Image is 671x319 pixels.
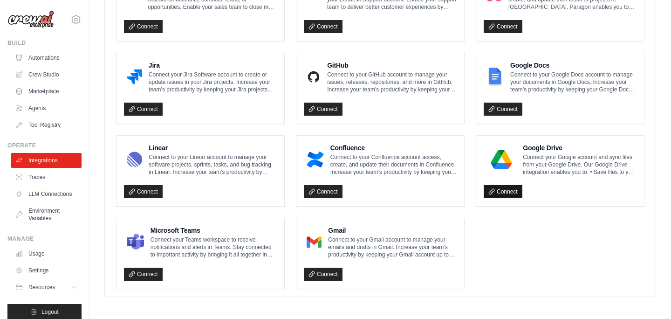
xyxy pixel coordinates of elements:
[304,268,342,281] a: Connect
[484,103,522,116] a: Connect
[127,233,144,251] img: Microsoft Teams Logo
[151,226,277,235] h4: Microsoft Teams
[149,61,277,70] h4: Jira
[327,71,457,93] p: Connect to your GitHub account to manage your issues, releases, repositories, and more in GitHub....
[328,226,457,235] h4: Gmail
[307,150,324,169] img: Confluence Logo
[124,103,163,116] a: Connect
[7,235,82,243] div: Manage
[124,185,163,198] a: Connect
[510,71,637,93] p: Connect to your Google Docs account to manage your documents in Google Docs. Increase your team’s...
[124,20,163,33] a: Connect
[11,203,82,226] a: Environment Variables
[28,284,55,291] span: Resources
[510,61,637,70] h4: Google Docs
[7,11,54,28] img: Logo
[304,20,342,33] a: Connect
[11,118,82,132] a: Tool Registry
[127,68,142,86] img: Jira Logo
[327,61,457,70] h4: GitHub
[304,185,342,198] a: Connect
[11,101,82,116] a: Agents
[523,143,637,153] h4: Google Drive
[11,153,82,168] a: Integrations
[484,20,522,33] a: Connect
[127,150,142,169] img: Linear Logo
[304,103,342,116] a: Connect
[330,143,457,153] h4: Confluence
[149,153,277,176] p: Connect to your Linear account to manage your software projects, sprints, tasks, and bug tracking...
[484,185,522,198] a: Connect
[486,150,516,169] img: Google Drive Logo
[7,39,82,47] div: Build
[149,143,277,153] h4: Linear
[149,71,277,93] p: Connect your Jira Software account to create or update issues in your Jira projects. Increase you...
[11,263,82,278] a: Settings
[11,280,82,295] button: Resources
[11,67,82,82] a: Crew Studio
[486,68,504,86] img: Google Docs Logo
[11,84,82,99] a: Marketplace
[624,274,671,319] iframe: Chat Widget
[11,170,82,185] a: Traces
[307,68,321,86] img: GitHub Logo
[307,233,322,251] img: Gmail Logo
[151,236,277,258] p: Connect your Teams workspace to receive notifications and alerts in Teams. Stay connected to impo...
[11,187,82,201] a: LLM Connections
[41,308,59,316] span: Logout
[11,50,82,65] a: Automations
[330,153,457,176] p: Connect to your Confluence account access, create, and update their documents in Confluence. Incr...
[11,246,82,261] a: Usage
[328,236,457,258] p: Connect to your Gmail account to manage your emails and drafts in Gmail. Increase your team’s pro...
[523,153,637,176] p: Connect your Google account and sync files from your Google Drive. Our Google Drive integration e...
[7,142,82,149] div: Operate
[124,268,163,281] a: Connect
